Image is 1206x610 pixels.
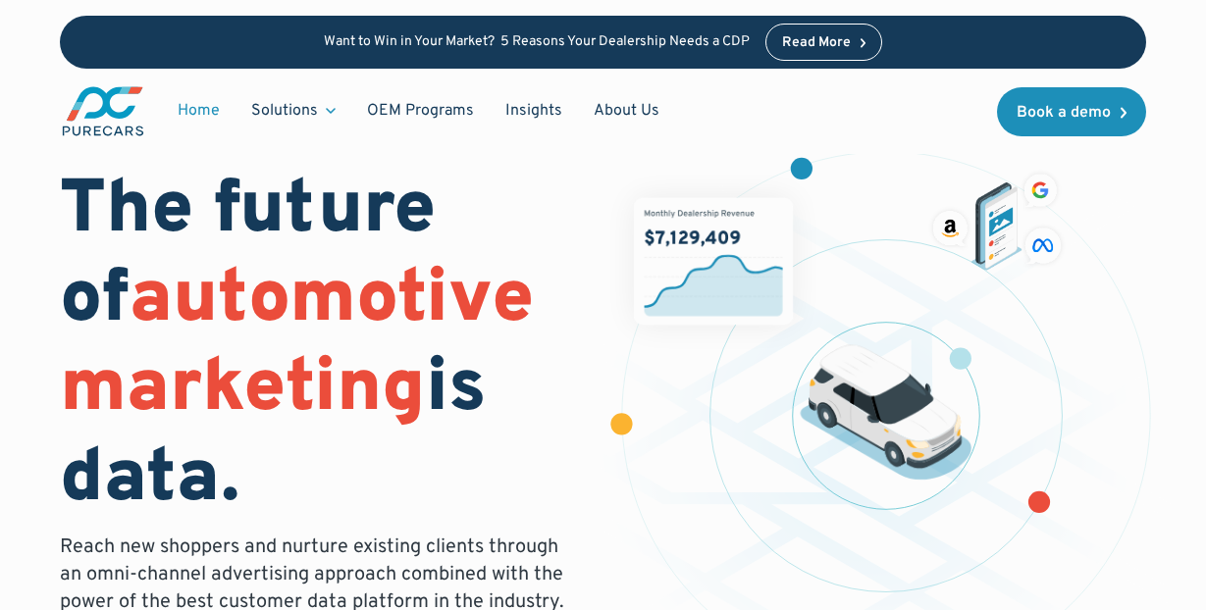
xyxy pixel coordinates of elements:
a: Read More [765,24,883,61]
a: Insights [490,92,578,129]
img: illustration of a vehicle [800,345,971,481]
a: About Us [578,92,675,129]
img: ads on social media and advertising partners [928,169,1067,270]
img: chart showing monthly dealership revenue of $7m [634,197,793,325]
a: Book a demo [997,87,1146,136]
div: Solutions [236,92,351,129]
a: Home [162,92,236,129]
div: Solutions [251,100,318,122]
h1: The future of is data. [60,168,579,526]
div: Read More [782,36,851,50]
a: OEM Programs [351,92,490,129]
a: main [60,84,146,138]
span: automotive marketing [60,254,534,437]
div: Book a demo [1017,105,1111,121]
p: Want to Win in Your Market? 5 Reasons Your Dealership Needs a CDP [324,34,750,51]
img: purecars logo [60,84,146,138]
